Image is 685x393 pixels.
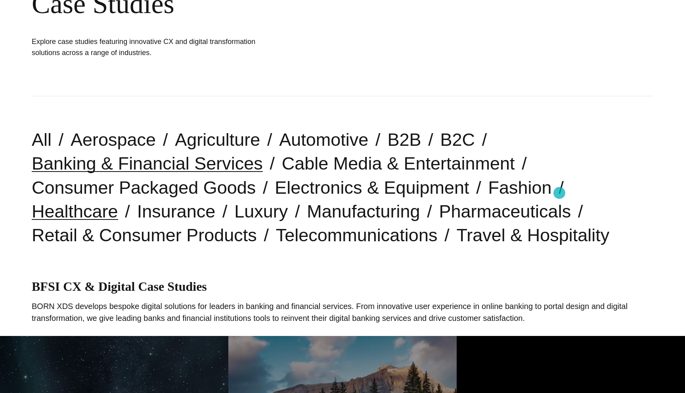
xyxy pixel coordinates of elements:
a: Luxury [234,201,288,221]
a: Cable Media & Entertainment [282,153,515,174]
a: Insurance [137,201,216,221]
a: Automotive [279,130,368,150]
a: Banking & Financial Services [32,153,263,174]
a: Fashion [488,177,552,198]
h1: Explore case studies featuring innovative CX and digital transformation solutions across a range ... [32,36,270,58]
a: Retail & Consumer Products [32,225,257,245]
a: Healthcare [32,201,118,221]
a: B2B [387,130,421,150]
a: Manufacturing [307,201,420,221]
a: Telecommunications [276,225,438,245]
a: B2C [440,130,475,150]
a: Electronics & Equipment [275,177,469,198]
p: BORN XDS develops bespoke digital solutions for leaders in banking and financial services. From i... [32,300,653,324]
a: Consumer Packaged Goods [32,177,256,198]
a: Travel & Hospitality [456,225,609,245]
a: Agriculture [175,130,260,150]
a: Pharmaceuticals [439,201,571,221]
h1: BFSI CX & Digital Case Studies [32,279,653,294]
a: All [32,130,52,150]
a: Aerospace [71,130,156,150]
